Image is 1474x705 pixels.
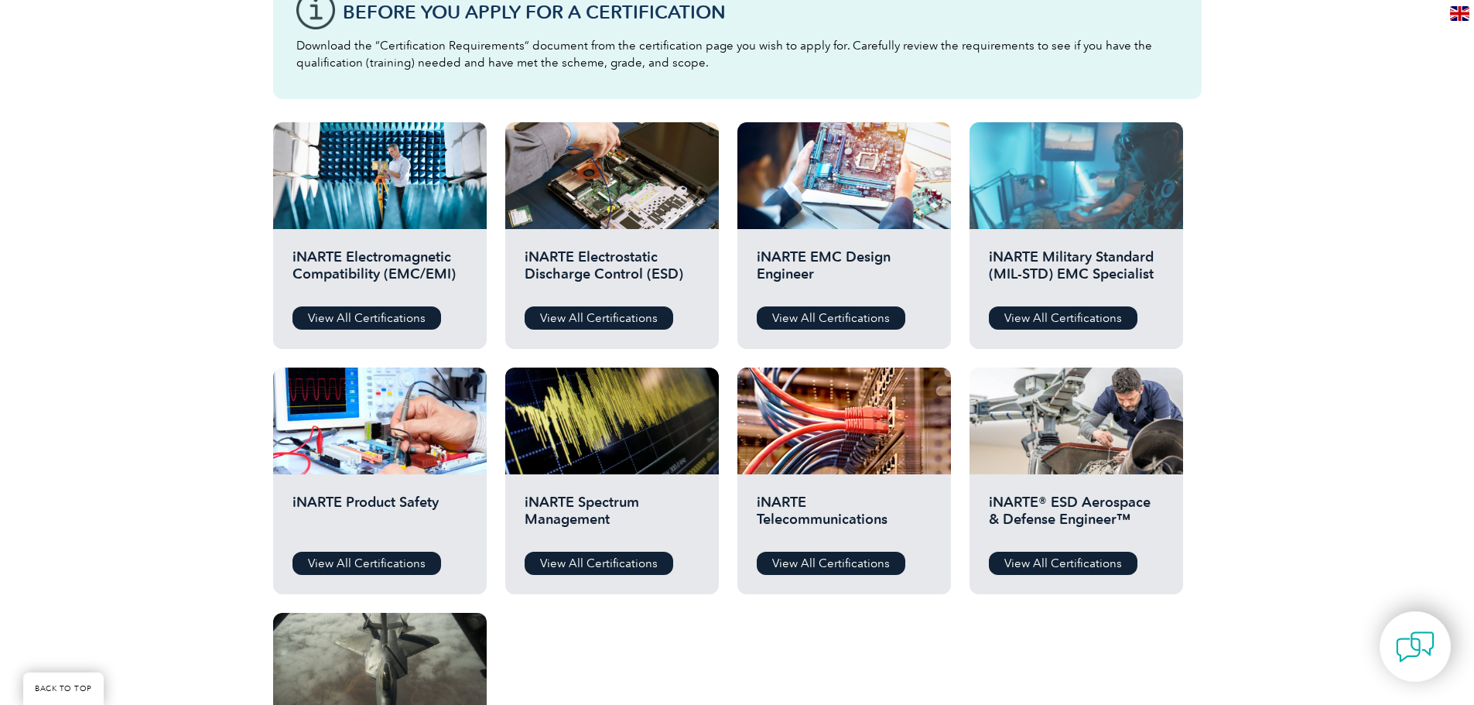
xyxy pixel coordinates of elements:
a: View All Certifications [525,552,673,575]
h2: iNARTE Electrostatic Discharge Control (ESD) [525,248,699,295]
a: View All Certifications [989,552,1137,575]
a: View All Certifications [757,306,905,330]
a: BACK TO TOP [23,672,104,705]
img: en [1450,6,1469,21]
a: View All Certifications [757,552,905,575]
a: View All Certifications [292,552,441,575]
h2: iNARTE Military Standard (MIL-STD) EMC Specialist [989,248,1164,295]
p: Download the “Certification Requirements” document from the certification page you wish to apply ... [296,37,1178,71]
h2: iNARTE Product Safety [292,494,467,540]
h2: iNARTE® ESD Aerospace & Defense Engineer™ [989,494,1164,540]
img: contact-chat.png [1396,628,1435,666]
h2: iNARTE EMC Design Engineer [757,248,932,295]
h2: iNARTE Electromagnetic Compatibility (EMC/EMI) [292,248,467,295]
a: View All Certifications [989,306,1137,330]
h3: Before You Apply For a Certification [343,2,1178,22]
h2: iNARTE Telecommunications [757,494,932,540]
a: View All Certifications [292,306,441,330]
a: View All Certifications [525,306,673,330]
h2: iNARTE Spectrum Management [525,494,699,540]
